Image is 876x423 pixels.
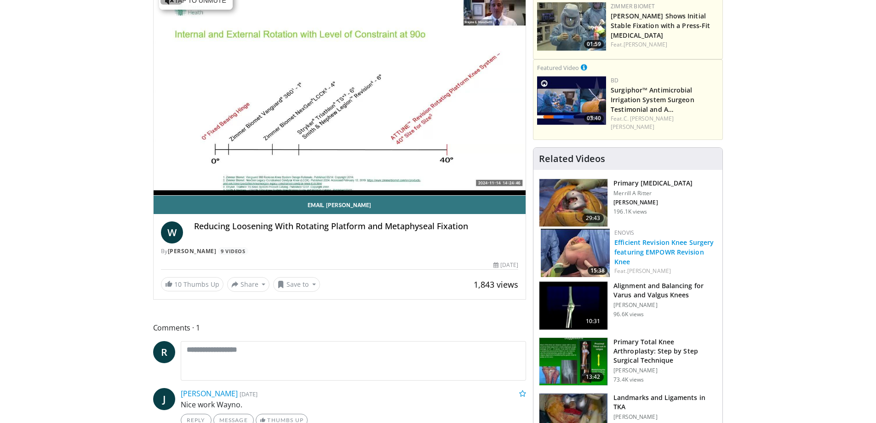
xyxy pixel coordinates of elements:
img: 70422da6-974a-44ac-bf9d-78c82a89d891.150x105_q85_crop-smart_upscale.jpg [537,76,606,125]
button: Save to [273,277,320,292]
a: Email [PERSON_NAME] [154,196,526,214]
h3: Primary [MEDICAL_DATA] [613,179,693,188]
img: 38523_0000_3.png.150x105_q85_crop-smart_upscale.jpg [539,282,607,330]
a: [PERSON_NAME] [181,388,238,399]
h4: Related Videos [539,153,605,164]
img: 297061_3.png.150x105_q85_crop-smart_upscale.jpg [539,179,607,227]
a: 03:40 [537,76,606,125]
span: 01:59 [584,40,604,48]
p: 196.1K views [613,208,647,215]
div: Feat. [611,115,719,131]
div: By [161,247,519,255]
h3: Landmarks and Ligaments in TKA [613,393,717,411]
a: [PERSON_NAME] [627,267,671,275]
a: C. [PERSON_NAME] [PERSON_NAME] [611,115,674,131]
img: 2c6dc023-217a-48ee-ae3e-ea951bf834f3.150x105_q85_crop-smart_upscale.jpg [541,229,610,277]
span: 03:40 [584,114,604,122]
div: Feat. [611,41,719,49]
p: Nice work Wayno. [181,399,527,410]
a: 10 Thumbs Up [161,277,223,291]
img: oa8B-rsjN5HfbTbX5hMDoxOjB1O5lLKx_1.150x105_q85_crop-smart_upscale.jpg [539,338,607,386]
h3: Alignment and Balancing for Varus and Valgus Knees [613,281,717,300]
p: [PERSON_NAME] [613,413,717,421]
span: 10 [174,280,182,289]
button: Share [227,277,270,292]
p: 96.6K views [613,311,644,318]
span: 15:38 [588,267,607,275]
a: 10:31 Alignment and Balancing for Varus and Valgus Knees [PERSON_NAME] 96.6K views [539,281,717,330]
a: [PERSON_NAME] [168,247,217,255]
a: 15:38 [541,229,610,277]
h4: Reducing Loosening With Rotating Platform and Metaphyseal Fixation [194,221,519,232]
a: 13:42 Primary Total Knee Arthroplasty: Step by Step Surgical Technique [PERSON_NAME] 73.4K views [539,337,717,386]
small: Featured Video [537,64,579,72]
img: 6bc46ad6-b634-4876-a934-24d4e08d5fac.150x105_q85_crop-smart_upscale.jpg [537,2,606,51]
p: [PERSON_NAME] [613,301,717,309]
div: Feat. [614,267,715,275]
a: 9 Videos [218,247,248,255]
a: 29:43 Primary [MEDICAL_DATA] Merrill A Ritter [PERSON_NAME] 196.1K views [539,179,717,227]
p: Merrill A Ritter [613,190,693,197]
a: [PERSON_NAME] [624,41,667,48]
small: [DATE] [240,390,258,398]
a: W [161,221,183,243]
span: 13:42 [582,372,604,382]
a: 01:59 [537,2,606,51]
p: 73.4K views [613,376,644,383]
a: Efficient Revision Knee Surgery featuring EMPOWR Revision Knee [614,238,714,266]
span: 1,843 views [474,279,518,290]
span: Comments 1 [153,322,527,334]
div: [DATE] [493,261,518,269]
a: R [153,341,175,363]
a: Zimmer Biomet [611,2,655,10]
a: BD [611,76,618,84]
p: [PERSON_NAME] [613,367,717,374]
a: Surgiphor™ Antimicrobial Irrigation System Surgeon Testimonial and A… [611,86,694,114]
span: 29:43 [582,214,604,223]
a: [PERSON_NAME] Shows Initial Stable Fixation with a Press-Fit [MEDICAL_DATA] [611,12,710,40]
p: [PERSON_NAME] [613,199,693,206]
a: J [153,388,175,410]
h3: Primary Total Knee Arthroplasty: Step by Step Surgical Technique [613,337,717,365]
span: 10:31 [582,317,604,326]
a: Enovis [614,229,634,237]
